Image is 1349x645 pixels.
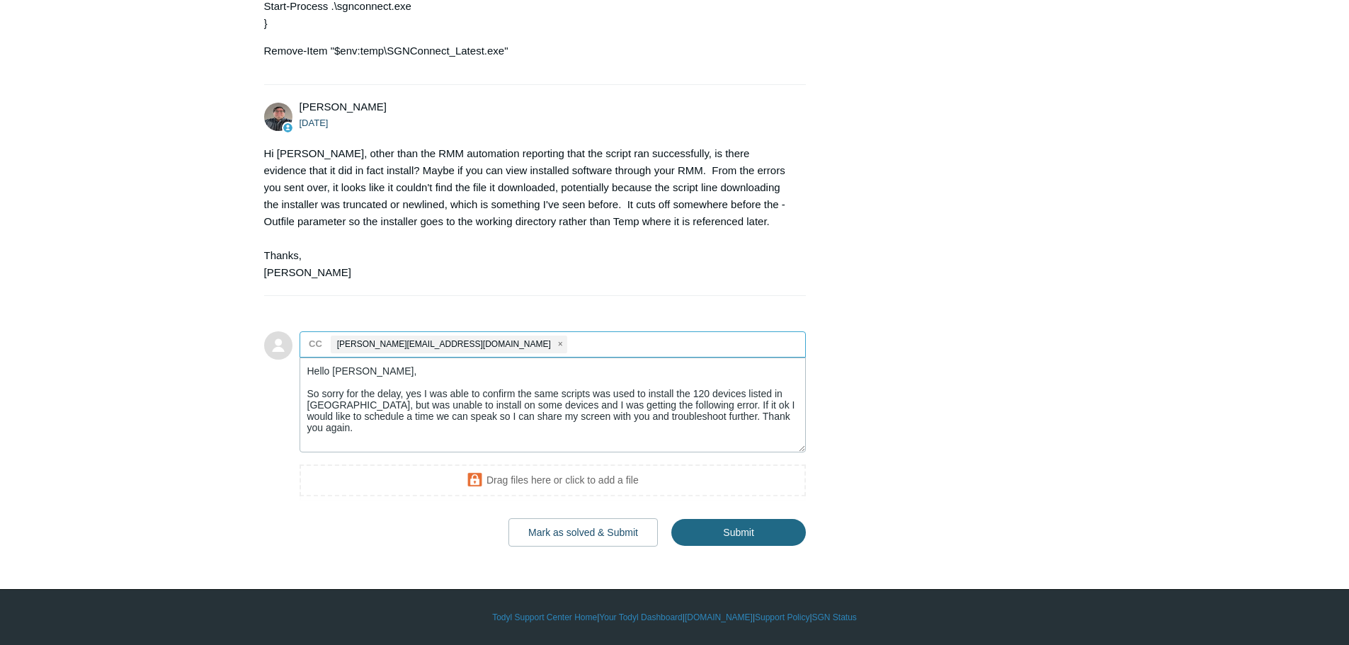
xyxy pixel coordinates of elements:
textarea: Add your reply [300,358,807,453]
a: Todyl Support Center Home [492,611,597,624]
div: | | | | [264,611,1086,624]
span: Matt Robinson [300,101,387,113]
a: Support Policy [755,611,809,624]
input: Submit [671,519,806,546]
span: close [558,336,563,353]
button: Mark as solved & Submit [508,518,658,547]
a: SGN Status [812,611,857,624]
p: Remove-Item "$env:temp\SGNConnect_Latest.exe" [264,42,792,59]
div: Hi [PERSON_NAME], other than the RMM automation reporting that the script ran successfully, is th... [264,145,792,281]
a: Your Todyl Dashboard [599,611,682,624]
label: CC [309,333,322,355]
span: [PERSON_NAME][EMAIL_ADDRESS][DOMAIN_NAME] [337,336,551,353]
time: 09/05/2025, 15:02 [300,118,329,128]
a: [DOMAIN_NAME] [685,611,753,624]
